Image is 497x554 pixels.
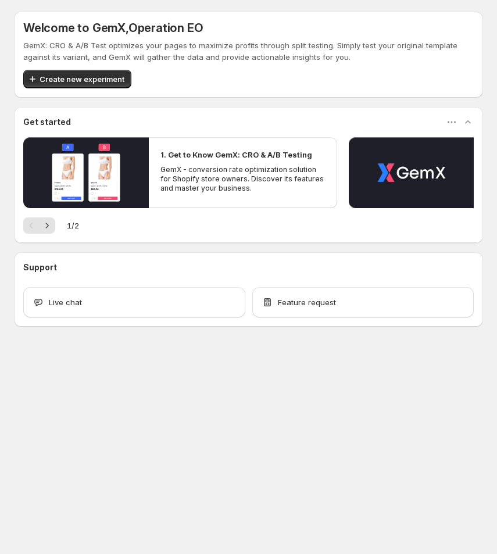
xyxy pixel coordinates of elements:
span: 1 / 2 [67,220,79,231]
button: Create new experiment [23,70,131,88]
span: Create new experiment [40,73,124,85]
h5: Welcome to GemX [23,21,474,35]
button: Next [39,217,55,234]
span: , Operation EO [126,21,203,35]
span: Feature request [278,296,336,308]
span: Live chat [49,296,82,308]
p: GemX - conversion rate optimization solution for Shopify store owners. Discover its features and ... [160,165,326,193]
h3: Support [23,262,57,273]
h2: 1. Get to Know GemX: CRO & A/B Testing [160,149,312,160]
p: GemX: CRO & A/B Test optimizes your pages to maximize profits through split testing. Simply test ... [23,40,474,63]
button: Play video [349,137,474,208]
button: Play video [23,137,149,208]
nav: Pagination [23,217,55,234]
h3: Get started [23,116,71,128]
